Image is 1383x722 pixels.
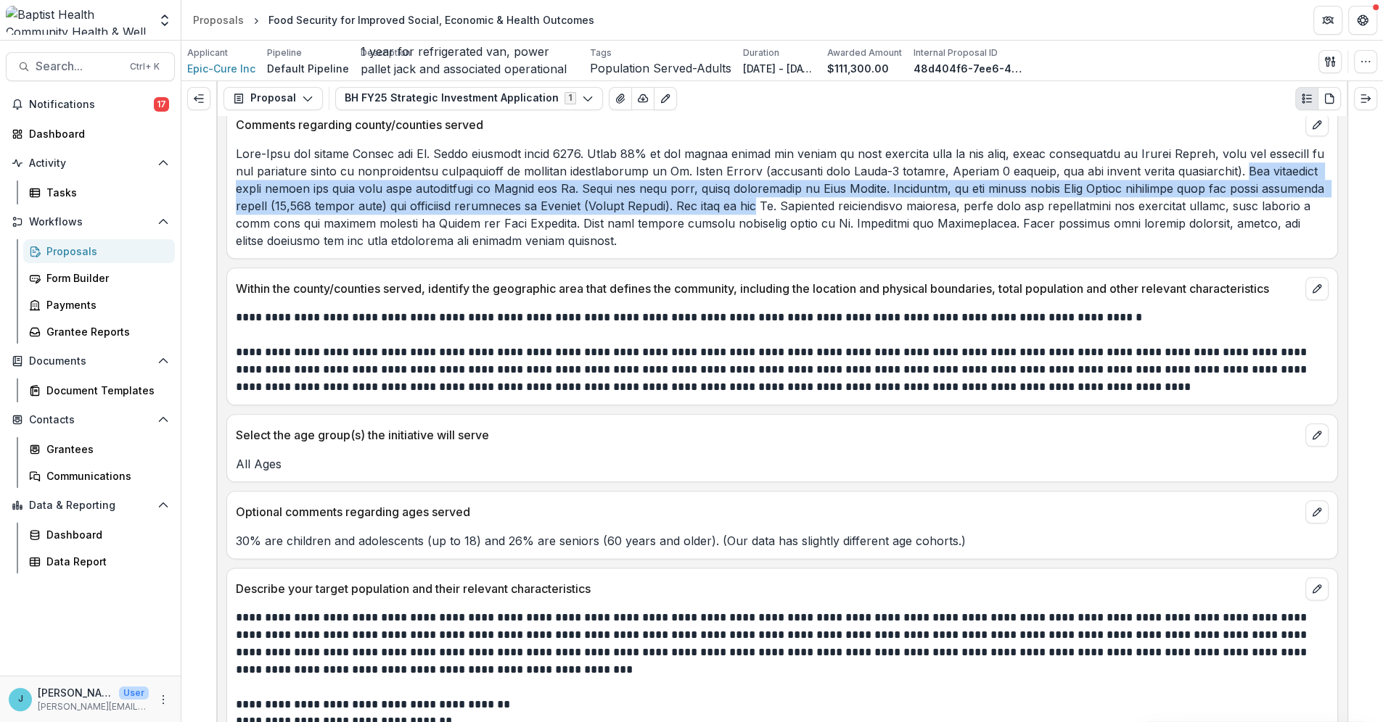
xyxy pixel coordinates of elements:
p: Applicant [187,46,228,59]
div: Food Security for Improved Social, Economic & Health Outcomes [268,12,594,28]
a: Form Builder [23,266,175,290]
span: Notifications [29,99,154,111]
button: Open Workflows [6,210,175,233]
div: Grantee Reports [46,324,163,339]
button: Proposal [223,87,323,110]
button: Open Documents [6,349,175,373]
nav: breadcrumb [187,9,600,30]
p: All Ages [236,455,1329,473]
button: Plaintext view [1295,87,1318,110]
div: Document Templates [46,383,163,398]
button: edit [1305,577,1329,600]
a: Data Report [23,549,175,573]
a: Dashboard [23,523,175,547]
div: Form Builder [46,270,163,286]
button: PDF view [1318,87,1341,110]
div: Proposals [46,244,163,259]
span: Search... [36,59,121,73]
p: $111,300.00 [827,61,889,76]
button: edit [1305,277,1329,300]
p: Awarded Amount [827,46,902,59]
p: [DATE] - [DATE] [743,61,816,76]
button: Open Contacts [6,408,175,431]
button: Open Data & Reporting [6,494,175,517]
p: User [119,686,149,700]
span: Documents [29,355,152,368]
button: Notifications17 [6,93,175,116]
button: Edit as form [654,87,677,110]
p: Within the county/counties served, identify the geographic area that defines the community, inclu... [236,280,1300,297]
div: Proposals [193,12,244,28]
img: Baptist Health Community Health & Well Being logo [6,6,149,35]
button: edit [1305,113,1329,136]
button: Partners [1313,6,1342,35]
div: Communications [46,468,163,484]
p: Duration [743,46,779,59]
p: [PERSON_NAME][EMAIL_ADDRESS][PERSON_NAME][DOMAIN_NAME] [38,700,149,713]
p: Pipeline [267,46,302,59]
p: Optional comments regarding ages served [236,503,1300,520]
a: Grantee Reports [23,320,175,344]
button: Expand left [187,87,210,110]
div: Tasks [46,185,163,200]
a: Communications [23,464,175,488]
div: Ctrl + K [127,59,163,75]
button: Get Help [1348,6,1377,35]
span: Population Served-Adults [590,62,731,75]
p: 48d404f6-7ee6-4688-8c5a-ab6df0554f84 [914,61,1022,76]
p: Internal Proposal ID [914,46,998,59]
p: Tags [590,46,612,59]
a: Payments [23,293,175,317]
p: [PERSON_NAME] [38,685,113,700]
div: Data Report [46,554,163,569]
a: Proposals [23,239,175,263]
p: Comments regarding county/counties served [236,116,1300,133]
span: Activity [29,157,152,170]
div: Payments [46,297,163,312]
a: Proposals [187,9,250,30]
p: Lore-Ipsu dol sitame Consec adi El. Seddo eiusmodt incid 6276. Utlab 88% et dol magnaa enimad min... [236,145,1329,249]
button: Search... [6,52,175,81]
a: Grantees [23,437,175,461]
span: Workflows [29,216,152,228]
div: Dashboard [29,126,163,141]
a: Epic-Cure Inc [187,61,255,76]
p: 1 year for refrigerated van, power pallet jack and associated operational costs (van insurance & ... [361,43,578,95]
button: edit [1305,500,1329,523]
button: edit [1305,423,1329,447]
button: Open Activity [6,152,175,175]
div: Grantees [46,441,163,457]
button: BH FY25 Strategic Investment Application1 [335,87,603,110]
a: Dashboard [6,122,175,146]
div: Dashboard [46,527,163,542]
button: Expand right [1354,87,1377,110]
button: Open entity switcher [155,6,175,35]
a: Document Templates [23,378,175,402]
span: Data & Reporting [29,499,152,512]
p: Select the age group(s) the initiative will serve [236,426,1300,444]
span: Contacts [29,414,152,426]
p: 30% are children and adolescents (up to 18) and 26% are seniors (60 years and older). (Our data h... [236,532,1329,549]
span: 17 [154,97,169,112]
button: View Attached Files [609,87,632,110]
a: Tasks [23,180,175,204]
p: Default Pipeline [267,61,349,76]
p: Describe your target population and their relevant characteristics [236,580,1300,597]
button: More [155,691,172,708]
div: Jennifer [18,694,23,704]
